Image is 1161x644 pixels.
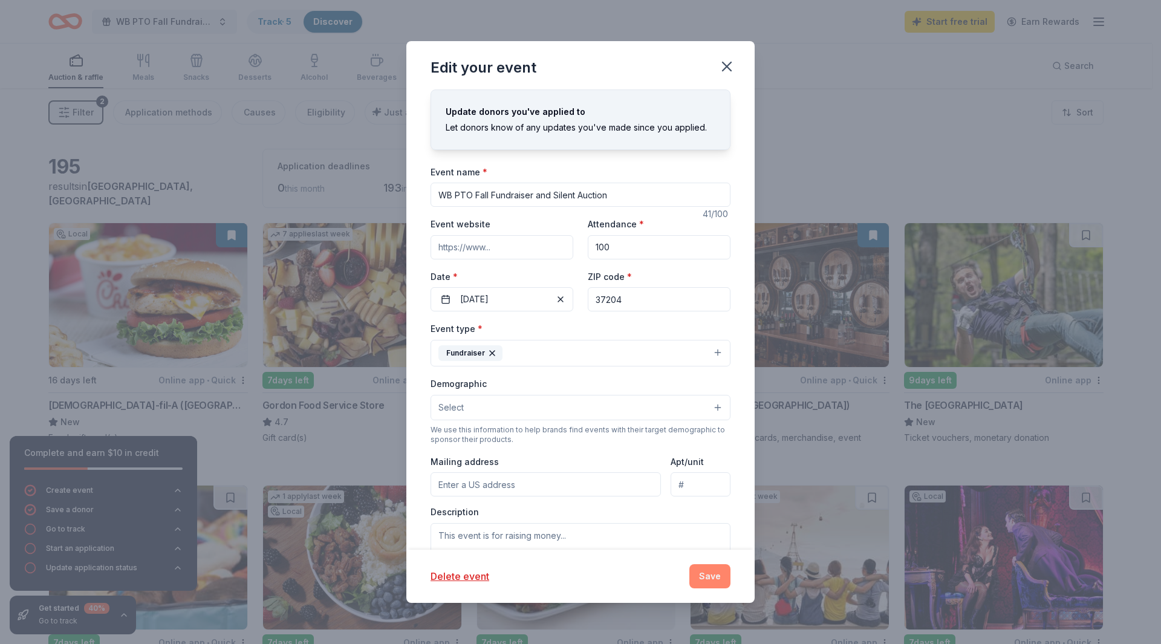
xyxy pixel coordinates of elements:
div: Update donors you've applied to [446,105,715,119]
button: Fundraiser [431,340,730,366]
label: Event website [431,218,490,230]
input: 20 [588,235,730,259]
button: Select [431,395,730,420]
button: Save [689,564,730,588]
label: Demographic [431,378,487,390]
input: Spring Fundraiser [431,183,730,207]
div: Fundraiser [438,345,502,361]
label: ZIP code [588,271,632,283]
div: We use this information to help brands find events with their target demographic to sponsor their... [431,425,730,444]
label: Date [431,271,573,283]
label: Description [431,506,479,518]
input: https://www... [431,235,573,259]
div: Let donors know of any updates you've made since you applied. [446,120,715,135]
input: 12345 (U.S. only) [588,287,730,311]
button: [DATE] [431,287,573,311]
input: Enter a US address [431,472,661,496]
div: Edit your event [431,58,536,77]
label: Mailing address [431,456,499,468]
label: Event type [431,323,483,335]
span: Select [438,400,464,415]
label: Attendance [588,218,644,230]
label: Apt/unit [671,456,704,468]
div: 41 /100 [703,207,730,221]
input: # [671,472,730,496]
label: Event name [431,166,487,178]
button: Delete event [431,569,489,584]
